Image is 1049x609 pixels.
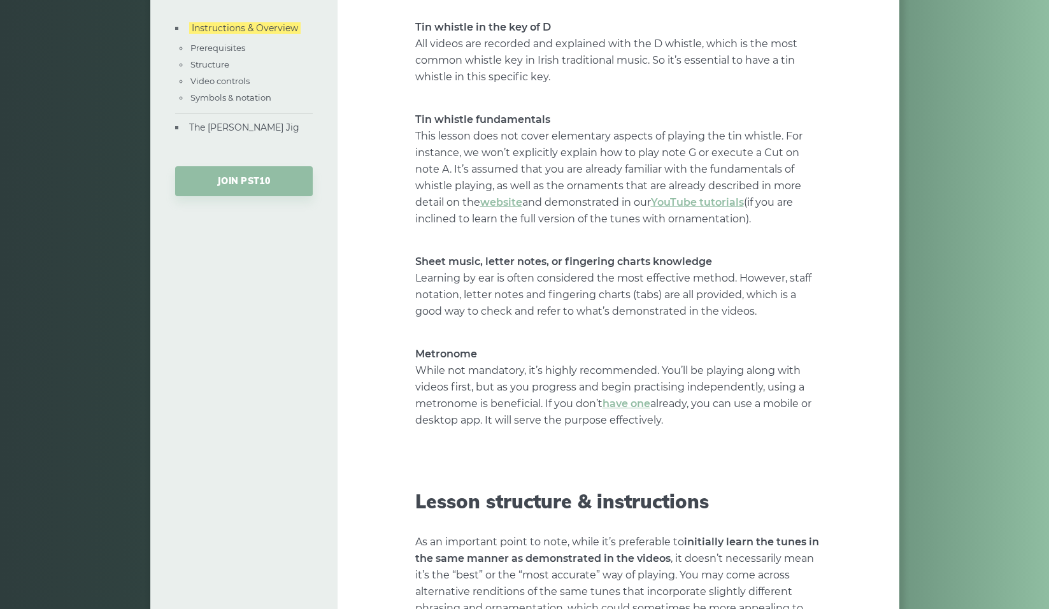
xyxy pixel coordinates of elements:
strong: Sheet music, letter notes, or fingering charts knowledge [415,255,712,268]
a: JOIN PST10 [175,166,313,196]
a: Symbols & notation [190,92,271,103]
a: YouTube tutorials [651,196,744,208]
p: This lesson does not cover elementary aspects of playing the tin whistle. For instance, we won’t ... [415,111,822,227]
p: All videos are recorded and explained with the D whistle, which is the most common whistle key in... [415,19,822,85]
h2: Lesson structure & instructions [415,490,822,513]
a: The [PERSON_NAME] Jig [189,122,299,133]
strong: Tin whistle fundamentals [415,113,550,125]
a: Prerequisites [190,43,245,53]
a: have one [603,398,650,410]
a: Video controls [190,76,250,86]
strong: Tin whistle in the key of D [415,21,551,33]
a: website [480,196,522,208]
a: Structure [190,59,229,69]
strong: Metronome [415,348,477,360]
p: While not mandatory, it’s highly recommended. You’ll be playing along with videos first, but as y... [415,346,822,429]
a: Instructions & Overview [189,22,301,34]
p: Learning by ear is often considered the most effective method. However, staff notation, letter no... [415,254,822,320]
